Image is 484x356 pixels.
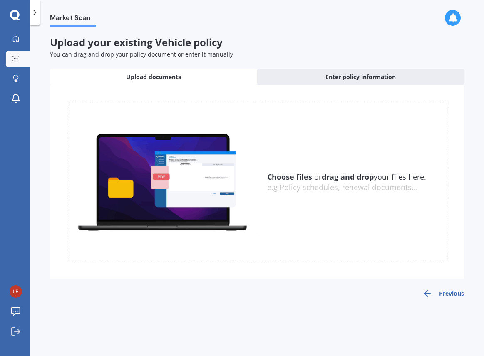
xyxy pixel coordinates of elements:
[126,73,181,81] span: Upload documents
[67,129,257,234] img: upload.de96410c8ce839c3fdd5.gif
[50,50,233,58] span: You can drag and drop your policy document or enter it manually
[267,183,447,192] div: e.g Policy schedules, renewal documents...
[267,172,426,182] span: or your files here.
[10,285,22,298] img: 3a36603c89d0af436d9690fe35cd9146
[267,172,312,182] u: Choose files
[322,172,374,182] b: drag and drop
[50,35,223,49] span: Upload your existing Vehicle policy
[325,73,396,81] span: Enter policy information
[50,14,96,25] span: Market Scan
[422,289,464,299] button: Previous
